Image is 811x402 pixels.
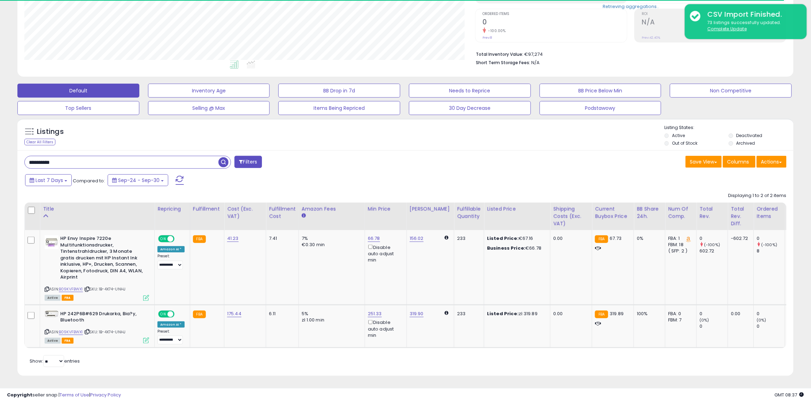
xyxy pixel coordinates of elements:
[637,205,662,220] div: BB Share 24h.
[595,311,608,318] small: FBA
[45,295,61,301] span: All listings currently available for purchase on Amazon
[731,235,748,242] div: -602.72
[672,140,697,146] label: Out of Stock
[700,323,728,329] div: 0
[193,311,206,318] small: FBA
[757,156,787,168] button: Actions
[269,205,296,220] div: Fulfillment Cost
[157,246,185,252] div: Amazon AI *
[234,156,262,168] button: Filters
[668,317,691,323] div: FBM: 7
[269,311,293,317] div: 6.11
[368,319,401,339] div: Disable auto adjust min
[757,205,782,220] div: Ordered Items
[553,205,589,227] div: Shipping Costs (Exc. VAT)
[302,311,360,317] div: 5%
[487,245,525,251] b: Business Price:
[368,243,401,263] div: Disable auto adjust min
[553,235,587,242] div: 0.00
[193,235,206,243] small: FBA
[84,329,125,335] span: | SKU: 1B-4X74-UNHJ
[457,311,479,317] div: 233
[487,311,545,317] div: zł 319.89
[30,358,80,364] span: Show: entries
[487,205,547,213] div: Listed Price
[159,236,168,242] span: ON
[59,286,83,292] a: B09KVFBWX1
[457,235,479,242] div: 233
[409,101,531,115] button: 30 Day Decrease
[59,329,83,335] a: B09KVFBWX1
[487,235,545,242] div: €67.16
[227,310,241,317] a: 175.44
[757,311,785,317] div: 0
[686,156,722,168] button: Save View
[60,235,145,282] b: HP Envy Inspire 7220e Multifunktionsdrucker, Tintenstrahldrucker, 3 Monate gratis drucken mit HP ...
[368,310,382,317] a: 251.33
[487,245,545,251] div: €66.78
[302,213,306,219] small: Amazon Fees.
[727,158,749,165] span: Columns
[457,205,481,220] div: Fulfillable Quantity
[668,242,691,248] div: FBM: 18
[36,177,63,184] span: Last 7 Days
[637,235,660,242] div: 0%
[278,101,400,115] button: Items Being Repriced
[302,235,360,242] div: 7%
[17,101,139,115] button: Top Sellers
[45,338,61,344] span: All listings currently available for purchase on Amazon
[702,9,802,20] div: CSV Import Finished.
[702,20,802,32] div: 73 listings successfully updated.
[410,310,424,317] a: 319.90
[672,132,685,138] label: Active
[757,317,766,323] small: (0%)
[302,317,360,323] div: zł 1.00 min
[368,235,380,242] a: 66.78
[700,235,728,242] div: 0
[731,205,751,227] div: Total Rev. Diff.
[43,205,152,213] div: Title
[302,205,362,213] div: Amazon Fees
[723,156,756,168] button: Columns
[7,392,121,399] div: seller snap | |
[700,205,725,220] div: Total Rev.
[731,311,748,317] div: 0.00
[173,236,185,242] span: OFF
[668,311,691,317] div: FBA: 0
[409,84,531,98] button: Needs to Reprice
[700,317,709,323] small: (0%)
[45,235,149,300] div: ASIN:
[73,177,105,184] span: Compared to:
[45,311,59,318] img: 31i0AwgFmWL._SL40_.jpg
[24,139,55,145] div: Clear All Filters
[37,127,64,137] h5: Listings
[540,84,662,98] button: BB Price Below Min
[668,248,691,254] div: ( SFP: 2 )
[670,84,792,98] button: Non Competitive
[762,242,778,248] small: (-100%)
[193,205,221,213] div: Fulfillment
[700,311,728,317] div: 0
[736,140,755,146] label: Archived
[757,323,785,329] div: 0
[278,84,400,98] button: BB Drop in 7d
[60,392,89,398] a: Terms of Use
[610,235,622,242] span: 67.73
[157,321,185,328] div: Amazon AI *
[637,311,660,317] div: 100%
[757,235,785,242] div: 0
[108,174,168,186] button: Sep-24 - Sep-30
[269,235,293,242] div: 7.41
[665,124,794,131] p: Listing States:
[60,311,145,325] b: HP 242P6B#629 Drukarka, Bia?y, Bluetooth
[708,26,747,32] u: Complete Update
[704,242,720,248] small: (-100%)
[487,310,519,317] b: Listed Price:
[157,254,185,270] div: Preset:
[757,248,785,254] div: 8
[157,205,187,213] div: Repricing
[90,392,121,398] a: Privacy Policy
[148,101,270,115] button: Selling @ Max
[7,392,32,398] strong: Copyright
[595,205,631,220] div: Current Buybox Price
